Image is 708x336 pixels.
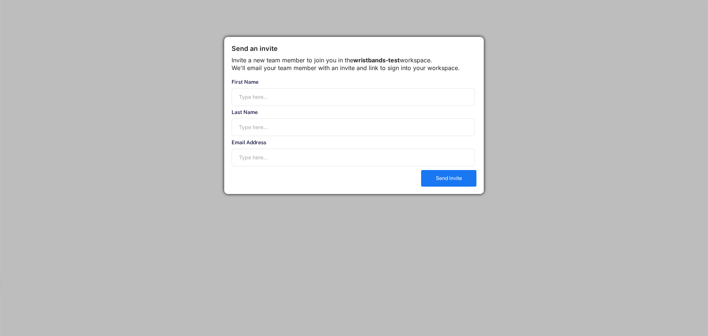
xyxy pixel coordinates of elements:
input: Type here... [232,88,475,106]
input: Type here... [232,149,475,166]
div: Send an invite [232,44,476,53]
strong: wristbands-test [353,56,400,64]
input: Type here... [232,118,475,136]
div: Email Address [232,140,475,145]
button: Send Invite [421,170,476,187]
div: Last Name [232,110,475,115]
div: First Name [232,79,475,84]
div: Invite a new team member to join you in the workspace. We'll email your team member with an invit... [232,56,476,72]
